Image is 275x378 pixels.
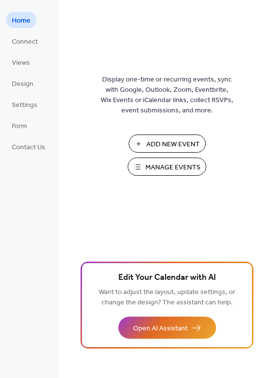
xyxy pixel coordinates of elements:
a: Design [6,75,39,91]
span: Settings [12,100,37,110]
button: Manage Events [128,158,206,176]
span: Want to adjust the layout, update settings, or change the design? The assistant can help. [99,286,235,309]
span: Open AI Assistant [133,324,188,334]
a: Connect [6,33,44,49]
a: Contact Us [6,138,51,155]
span: Manage Events [145,162,200,173]
span: Connect [12,37,38,47]
a: Views [6,54,36,70]
span: Edit Your Calendar with AI [118,271,216,285]
span: Add New Event [146,139,200,150]
button: Add New Event [129,135,206,153]
a: Settings [6,96,43,112]
button: Open AI Assistant [118,317,216,339]
a: Home [6,12,36,28]
span: Views [12,58,30,68]
span: Display one-time or recurring events, sync with Google, Outlook, Zoom, Eventbrite, Wix Events or ... [101,75,233,116]
span: Contact Us [12,142,45,153]
span: Home [12,16,30,26]
span: Design [12,79,33,89]
span: Form [12,121,27,132]
a: Form [6,117,33,134]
